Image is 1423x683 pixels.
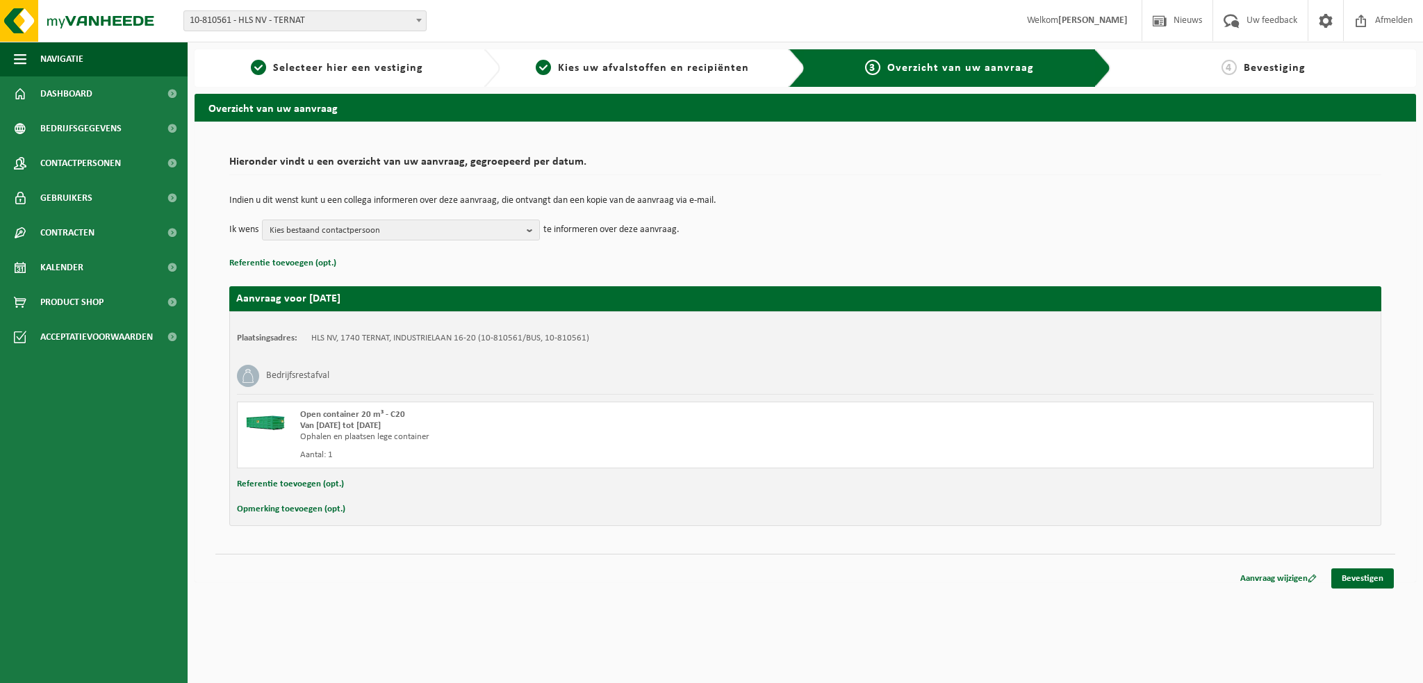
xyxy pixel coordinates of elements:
[237,475,344,493] button: Referentie toevoegen (opt.)
[887,63,1034,74] span: Overzicht van uw aanvraag
[1222,60,1237,75] span: 4
[229,156,1381,175] h2: Hieronder vindt u een overzicht van uw aanvraag, gegroepeerd per datum.
[40,181,92,215] span: Gebruikers
[311,333,589,344] td: HLS NV, 1740 TERNAT, INDUSTRIELAAN 16-20 (10-810561/BUS, 10-810561)
[266,365,329,387] h3: Bedrijfsrestafval
[507,60,778,76] a: 2Kies uw afvalstoffen en recipiënten
[1230,568,1327,589] a: Aanvraag wijzigen
[40,111,122,146] span: Bedrijfsgegevens
[300,410,405,419] span: Open container 20 m³ - C20
[237,500,345,518] button: Opmerking toevoegen (opt.)
[543,220,680,240] p: te informeren over deze aanvraag.
[270,220,521,241] span: Kies bestaand contactpersoon
[536,60,551,75] span: 2
[262,220,540,240] button: Kies bestaand contactpersoon
[558,63,749,74] span: Kies uw afvalstoffen en recipiënten
[237,334,297,343] strong: Plaatsingsadres:
[300,431,861,443] div: Ophalen en plaatsen lege container
[865,60,880,75] span: 3
[229,220,258,240] p: Ik wens
[183,10,427,31] span: 10-810561 - HLS NV - TERNAT
[40,215,94,250] span: Contracten
[40,320,153,354] span: Acceptatievoorwaarden
[40,250,83,285] span: Kalender
[229,254,336,272] button: Referentie toevoegen (opt.)
[40,146,121,181] span: Contactpersonen
[229,196,1381,206] p: Indien u dit wenst kunt u een collega informeren over deze aanvraag, die ontvangt dan een kopie v...
[1244,63,1306,74] span: Bevestiging
[251,60,266,75] span: 1
[195,94,1416,121] h2: Overzicht van uw aanvraag
[300,450,861,461] div: Aantal: 1
[201,60,472,76] a: 1Selecteer hier een vestiging
[40,285,104,320] span: Product Shop
[236,293,340,304] strong: Aanvraag voor [DATE]
[1058,15,1128,26] strong: [PERSON_NAME]
[184,11,426,31] span: 10-810561 - HLS NV - TERNAT
[40,42,83,76] span: Navigatie
[40,76,92,111] span: Dashboard
[300,421,381,430] strong: Van [DATE] tot [DATE]
[1331,568,1394,589] a: Bevestigen
[245,409,286,430] img: HK-XC-20-GN-00.png
[273,63,423,74] span: Selecteer hier een vestiging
